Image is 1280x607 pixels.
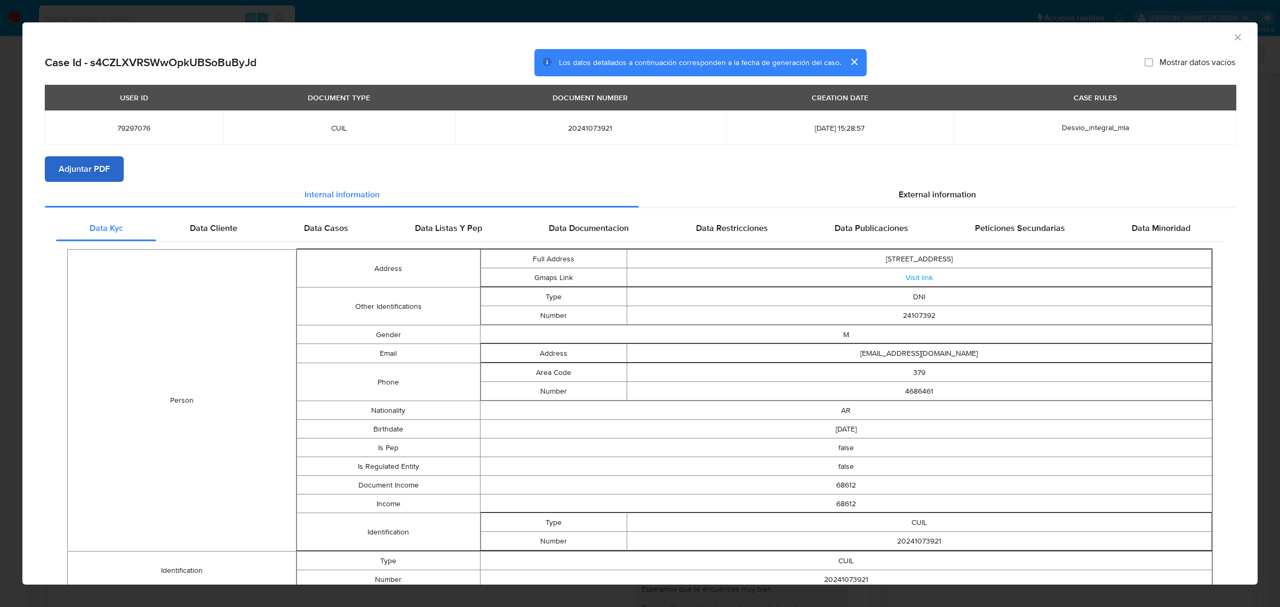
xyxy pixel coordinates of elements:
td: Is Regulated Entity [297,457,480,476]
span: Desvio_integral_mla [1062,122,1129,133]
td: M [480,325,1212,344]
td: Type [481,287,627,306]
span: Adjuntar PDF [59,157,110,181]
td: Income [297,494,480,513]
button: Cerrar ventana [1233,32,1242,42]
span: Data Documentacion [549,222,629,234]
td: CUIL [480,552,1212,570]
td: Number [481,306,627,325]
td: CUIL [627,513,1211,532]
td: [DATE] [480,420,1212,438]
span: Peticiones Secundarias [975,222,1065,234]
td: 68612 [480,494,1212,513]
td: Person [68,250,297,552]
span: Data Casos [304,222,348,234]
td: Is Pep [297,438,480,457]
span: Data Minoridad [1132,222,1190,234]
td: Area Code [481,363,627,382]
td: Phone [297,363,480,401]
td: Number [297,570,480,589]
div: DOCUMENT TYPE [301,89,377,107]
button: cerrar [841,49,867,75]
span: CUIL [236,123,442,133]
td: 24107392 [627,306,1211,325]
td: Birthdate [297,420,480,438]
div: Detailed internal info [56,215,1224,241]
td: Identification [297,513,480,551]
span: Los datos detallados a continuación corresponden a la fecha de generación del caso. [559,57,841,68]
td: Gender [297,325,480,344]
td: false [480,438,1212,457]
div: CASE RULES [1067,89,1123,107]
button: Adjuntar PDF [45,156,124,182]
span: External information [899,188,976,201]
td: Email [297,344,480,363]
td: Number [481,382,627,401]
span: 79297076 [58,123,210,133]
td: Address [481,344,627,363]
span: Data Publicaciones [835,222,908,234]
td: false [480,457,1212,476]
td: DNI [627,287,1211,306]
span: Data Cliente [190,222,237,234]
td: Nationality [297,401,480,420]
div: Detailed info [45,182,1235,207]
td: Other Identifications [297,287,480,325]
td: 68612 [480,476,1212,494]
div: CREATION DATE [805,89,875,107]
td: Number [481,532,627,550]
span: [DATE] 15:28:57 [739,123,942,133]
h2: Case Id - s4CZLXVRSWwOpkUBSoBuByJd [45,55,257,69]
td: 4686461 [627,382,1211,401]
input: Mostrar datos vacíos [1145,58,1153,67]
div: USER ID [114,89,155,107]
td: Gmaps Link [481,268,627,287]
a: Visit link [906,272,933,283]
div: DOCUMENT NUMBER [546,89,634,107]
span: Mostrar datos vacíos [1159,57,1235,68]
td: Type [481,513,627,532]
td: Full Address [481,250,627,268]
span: Data Listas Y Pep [415,222,482,234]
span: Data Restricciones [696,222,768,234]
span: Internal information [305,188,380,201]
td: [STREET_ADDRESS] [627,250,1211,268]
td: Address [297,250,480,287]
td: Document Income [297,476,480,494]
span: Data Kyc [90,222,123,234]
div: closure-recommendation-modal [22,22,1258,585]
td: 20241073921 [480,570,1212,589]
td: AR [480,401,1212,420]
td: Type [297,552,480,570]
td: 20241073921 [627,532,1211,550]
td: [EMAIL_ADDRESS][DOMAIN_NAME] [627,344,1211,363]
span: 20241073921 [468,123,713,133]
td: Identification [68,552,297,589]
td: 379 [627,363,1211,382]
